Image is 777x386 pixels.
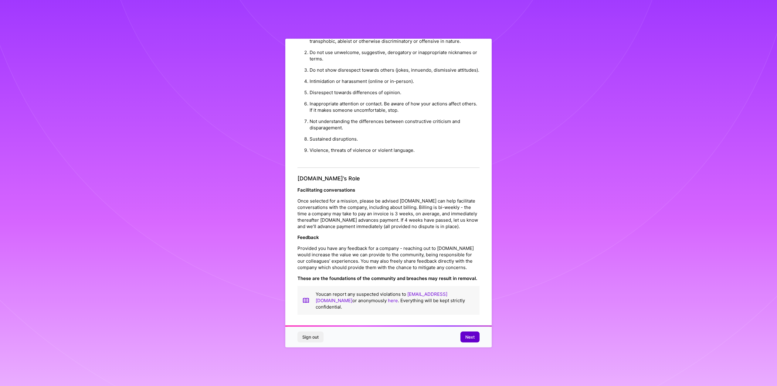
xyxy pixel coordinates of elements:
[297,245,480,270] p: Provided you have any feedback for a company - reaching out to [DOMAIN_NAME] would increase the v...
[388,297,398,303] a: here
[297,175,480,182] h4: [DOMAIN_NAME]’s Role
[316,291,447,303] a: [EMAIL_ADDRESS][DOMAIN_NAME]
[310,64,480,76] li: Do not show disrespect towards others (jokes, innuendo, dismissive attitudes).
[460,332,480,343] button: Next
[297,197,480,229] p: Once selected for a mission, please be advised [DOMAIN_NAME] can help facilitate conversations wi...
[297,332,324,343] button: Sign out
[310,116,480,133] li: Not understanding the differences between constructive criticism and disparagement.
[297,275,477,281] strong: These are the foundations of the community and breaches may result in removal.
[316,291,475,310] p: You can report any suspected violations to or anonymously . Everything will be kept strictly conf...
[310,47,480,64] li: Do not use unwelcome, suggestive, derogatory or inappropriate nicknames or terms.
[302,334,319,340] span: Sign out
[302,291,310,310] img: book icon
[465,334,475,340] span: Next
[310,98,480,116] li: Inappropriate attention or contact. Be aware of how your actions affect others. If it makes someo...
[310,87,480,98] li: Disrespect towards differences of opinion.
[310,145,480,156] li: Violence, threats of violence or violent language.
[297,187,355,193] strong: Facilitating conversations
[310,76,480,87] li: Intimidation or harassment (online or in-person).
[297,234,319,240] strong: Feedback
[310,133,480,145] li: Sustained disruptions.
